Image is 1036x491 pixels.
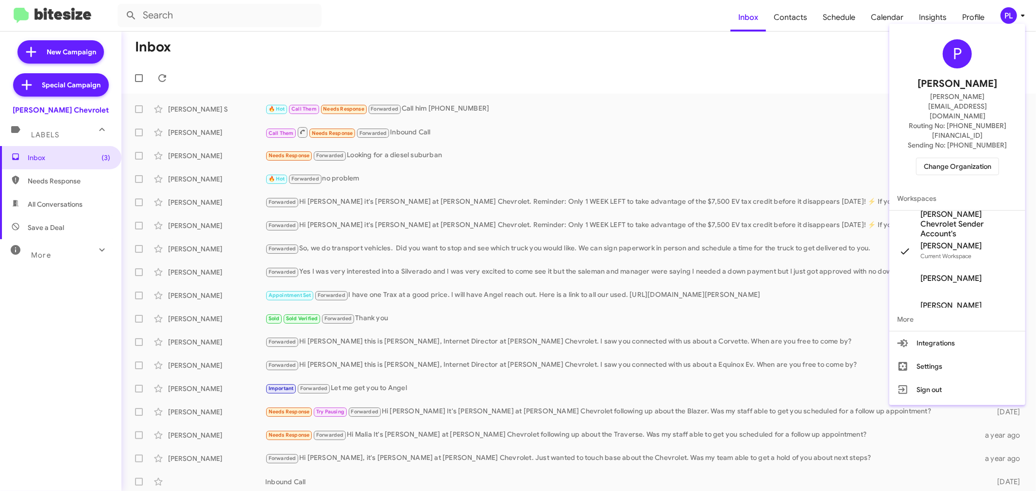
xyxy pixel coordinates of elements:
button: Sign out [889,378,1025,401]
span: Current Workspace [920,252,971,260]
button: Change Organization [916,158,999,175]
span: Change Organization [924,158,991,175]
span: [PERSON_NAME] Chevrolet Sender Account's [920,210,1018,239]
span: Sending No: [PHONE_NUMBER] [908,140,1007,150]
span: Routing No: [PHONE_NUMBER][FINANCIAL_ID] [901,121,1014,140]
div: P [943,39,972,68]
button: Settings [889,355,1025,378]
span: [PERSON_NAME][EMAIL_ADDRESS][DOMAIN_NAME] [901,92,1014,121]
span: More [889,308,1025,331]
span: [PERSON_NAME] [920,301,982,311]
span: [PERSON_NAME] [920,241,982,251]
span: Workspaces [889,187,1025,210]
span: [PERSON_NAME] [917,76,997,92]
span: [PERSON_NAME] [920,274,982,283]
button: Integrations [889,331,1025,355]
